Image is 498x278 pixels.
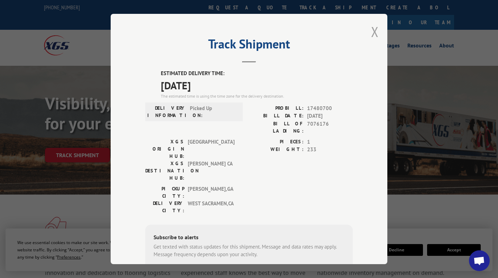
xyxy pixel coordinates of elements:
div: Get texted with status updates for this shipment. Message and data rates may apply. Message frequ... [154,243,344,259]
label: PICKUP CITY: [145,185,184,200]
label: DELIVERY INFORMATION: [147,105,186,119]
span: [DATE] [307,112,353,120]
span: 17480700 [307,105,353,113]
label: BILL DATE: [249,112,304,120]
label: BILL OF LADING: [249,120,304,135]
div: The estimated time is using the time zone for the delivery destination. [161,93,353,99]
span: [GEOGRAPHIC_DATA] [188,138,234,160]
label: PIECES: [249,138,304,146]
span: [DATE] [161,78,353,93]
span: 7076176 [307,120,353,135]
button: Close modal [371,23,379,41]
h2: Track Shipment [145,39,353,52]
label: DELIVERY CITY: [145,200,184,214]
label: PROBILL: [249,105,304,113]
label: ESTIMATED DELIVERY TIME: [161,70,353,78]
span: Picked Up [190,105,237,119]
span: WEST SACRAMEN , CA [188,200,234,214]
label: WEIGHT: [249,146,304,154]
div: Subscribe to alerts [154,233,344,243]
div: Open chat [469,250,490,271]
label: XGS ORIGIN HUB: [145,138,184,160]
span: 233 [307,146,353,154]
span: 1 [307,138,353,146]
span: [PERSON_NAME] CA [188,160,234,182]
label: XGS DESTINATION HUB: [145,160,184,182]
span: [PERSON_NAME] , GA [188,185,234,200]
